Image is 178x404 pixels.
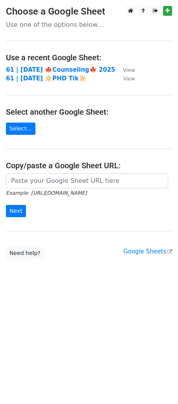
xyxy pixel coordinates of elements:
a: 61 | [DATE] 🍁Counseling🍁 2025 [6,66,115,73]
a: View [115,75,135,82]
h3: Choose a Google Sheet [6,6,172,17]
small: Example: [URL][DOMAIN_NAME] [6,190,87,196]
a: View [115,66,135,73]
a: Google Sheets [123,248,172,255]
h4: Use a recent Google Sheet: [6,53,172,62]
h4: Select another Google Sheet: [6,107,172,117]
p: Use one of the options below... [6,20,172,29]
input: Paste your Google Sheet URL here [6,173,168,188]
a: 61 | [DATE] 🔆PHD Tik🔆 [6,75,86,82]
small: View [123,76,135,82]
a: Select... [6,123,35,135]
a: Need help? [6,247,44,259]
h4: Copy/paste a Google Sheet URL: [6,161,172,170]
input: Next [6,205,26,217]
small: View [123,67,135,73]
